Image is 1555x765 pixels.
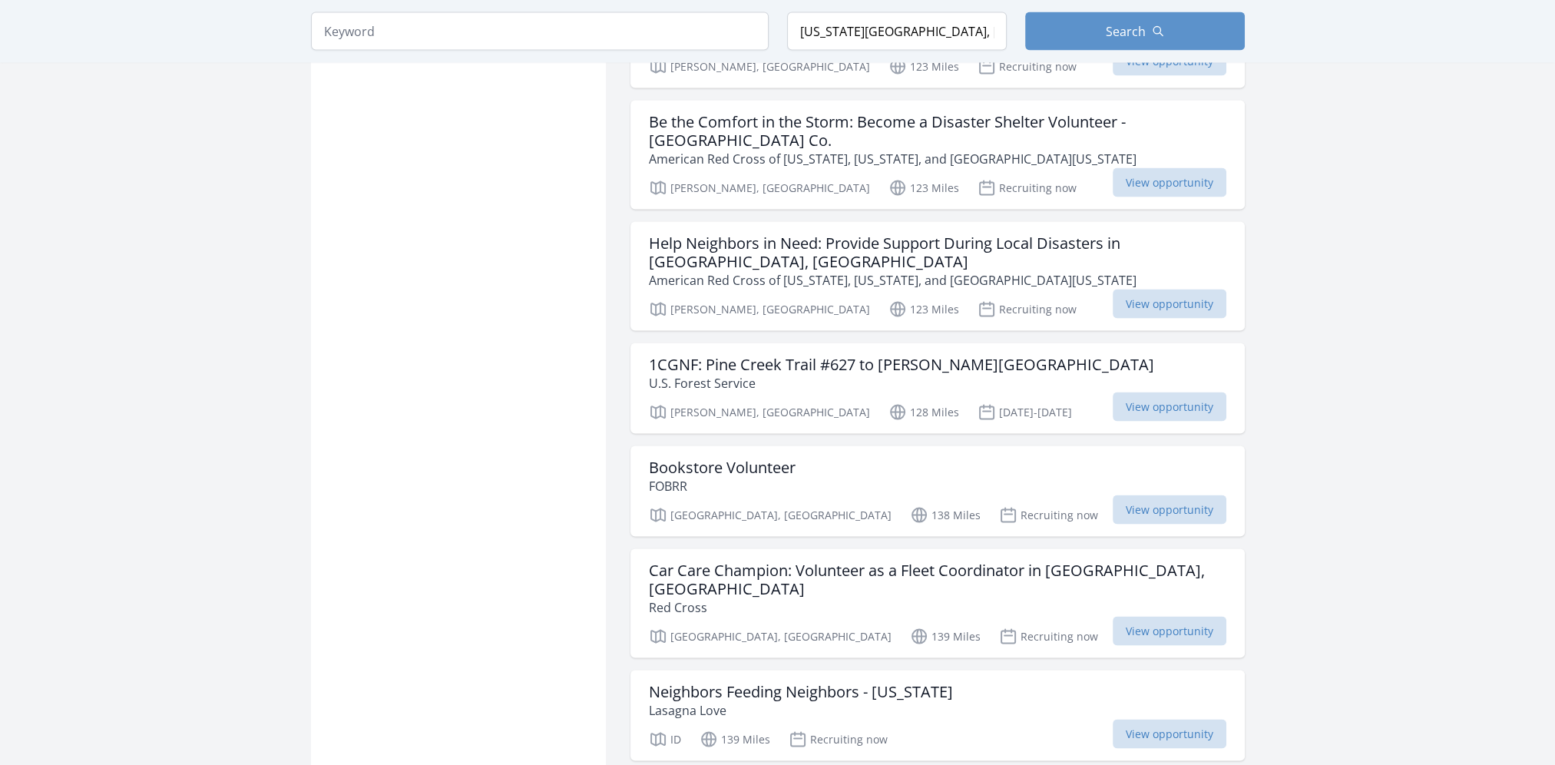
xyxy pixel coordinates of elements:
[649,730,681,749] p: ID
[630,222,1245,331] a: Help Neighbors in Need: Provide Support During Local Disasters in [GEOGRAPHIC_DATA], [GEOGRAPHIC_...
[630,671,1245,761] a: Neighbors Feeding Neighbors - [US_STATE] Lasagna Love ID 139 Miles Recruiting now View opportunity
[1113,495,1226,525] span: View opportunity
[649,459,796,477] h3: Bookstore Volunteer
[910,506,981,525] p: 138 Miles
[1025,12,1245,51] button: Search
[630,549,1245,658] a: Car Care Champion: Volunteer as a Fleet Coordinator in [GEOGRAPHIC_DATA], [GEOGRAPHIC_DATA] Red C...
[649,374,1154,392] p: U.S. Forest Service
[978,58,1077,76] p: Recruiting now
[649,628,892,646] p: [GEOGRAPHIC_DATA], [GEOGRAPHIC_DATA]
[1113,168,1226,197] span: View opportunity
[1106,22,1146,41] span: Search
[978,300,1077,319] p: Recruiting now
[1113,720,1226,749] span: View opportunity
[649,300,870,319] p: [PERSON_NAME], [GEOGRAPHIC_DATA]
[649,561,1226,598] h3: Car Care Champion: Volunteer as a Fleet Coordinator in [GEOGRAPHIC_DATA], [GEOGRAPHIC_DATA]
[978,179,1077,197] p: Recruiting now
[649,683,953,701] h3: Neighbors Feeding Neighbors - [US_STATE]
[787,12,1007,51] input: Location
[630,343,1245,434] a: 1CGNF: Pine Creek Trail #627 to [PERSON_NAME][GEOGRAPHIC_DATA] U.S. Forest Service [PERSON_NAME],...
[649,150,1226,168] p: American Red Cross of [US_STATE], [US_STATE], and [GEOGRAPHIC_DATA][US_STATE]
[789,730,888,749] p: Recruiting now
[1113,392,1226,422] span: View opportunity
[888,179,959,197] p: 123 Miles
[1113,290,1226,319] span: View opportunity
[888,300,959,319] p: 123 Miles
[630,101,1245,210] a: Be the Comfort in the Storm: Become a Disaster Shelter Volunteer - [GEOGRAPHIC_DATA] Co. American...
[649,701,953,720] p: Lasagna Love
[910,628,981,646] p: 139 Miles
[311,12,769,51] input: Keyword
[649,477,796,495] p: FOBRR
[649,403,870,422] p: [PERSON_NAME], [GEOGRAPHIC_DATA]
[649,356,1154,374] h3: 1CGNF: Pine Creek Trail #627 to [PERSON_NAME][GEOGRAPHIC_DATA]
[978,403,1072,422] p: [DATE]-[DATE]
[649,234,1226,271] h3: Help Neighbors in Need: Provide Support During Local Disasters in [GEOGRAPHIC_DATA], [GEOGRAPHIC_...
[999,506,1098,525] p: Recruiting now
[649,271,1226,290] p: American Red Cross of [US_STATE], [US_STATE], and [GEOGRAPHIC_DATA][US_STATE]
[888,403,959,422] p: 128 Miles
[630,446,1245,537] a: Bookstore Volunteer FOBRR [GEOGRAPHIC_DATA], [GEOGRAPHIC_DATA] 138 Miles Recruiting now View oppo...
[649,58,870,76] p: [PERSON_NAME], [GEOGRAPHIC_DATA]
[999,628,1098,646] p: Recruiting now
[649,113,1226,150] h3: Be the Comfort in the Storm: Become a Disaster Shelter Volunteer - [GEOGRAPHIC_DATA] Co.
[649,179,870,197] p: [PERSON_NAME], [GEOGRAPHIC_DATA]
[1113,617,1226,646] span: View opportunity
[649,598,1226,617] p: Red Cross
[888,58,959,76] p: 123 Miles
[649,506,892,525] p: [GEOGRAPHIC_DATA], [GEOGRAPHIC_DATA]
[700,730,770,749] p: 139 Miles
